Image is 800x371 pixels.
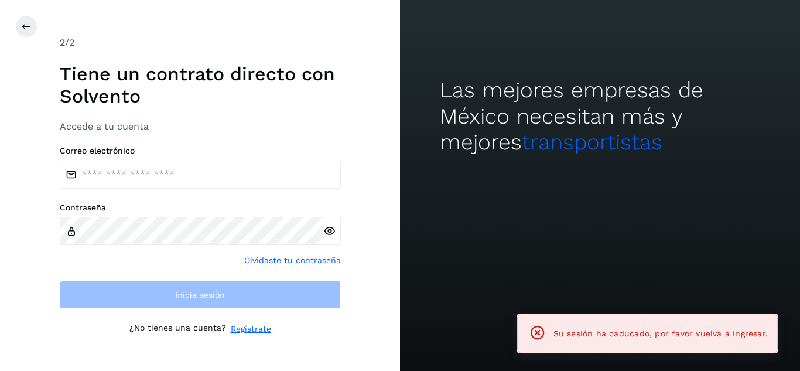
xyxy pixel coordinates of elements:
p: ¿No tienes una cuenta? [129,323,226,335]
a: Olvidaste tu contraseña [244,254,341,267]
h3: Accede a tu cuenta [60,121,341,132]
div: /2 [60,36,341,50]
h2: Las mejores empresas de México necesitan más y mejores [440,77,760,155]
button: Inicia sesión [60,281,341,309]
span: 2 [60,37,65,48]
label: Correo electrónico [60,146,341,156]
span: Su sesión ha caducado, por favor vuelva a ingresar. [553,329,768,338]
a: Regístrate [231,323,271,335]
span: transportistas [522,130,662,155]
h1: Tiene un contrato directo con Solvento [60,63,341,108]
label: Contraseña [60,203,341,213]
span: Inicia sesión [175,291,225,299]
